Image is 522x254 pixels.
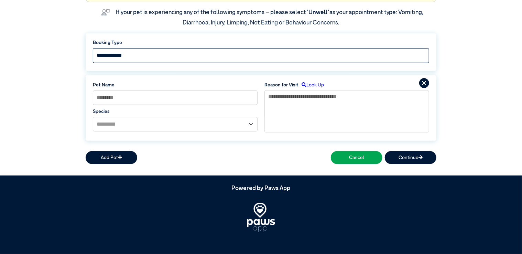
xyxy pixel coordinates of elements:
img: vet [98,7,112,19]
button: Continue [385,151,436,164]
button: Add Pet [86,151,137,164]
h5: Powered by Paws App [86,185,436,192]
span: “Unwell” [306,10,329,15]
label: Species [93,108,258,115]
label: Reason for Visit [264,82,298,88]
img: PawsApp [247,203,275,232]
button: Cancel [331,151,382,164]
label: Pet Name [93,82,258,88]
label: Look Up [298,82,324,88]
label: If your pet is experiencing any of the following symptoms – please select as your appointment typ... [116,10,425,26]
label: Booking Type [93,39,429,46]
